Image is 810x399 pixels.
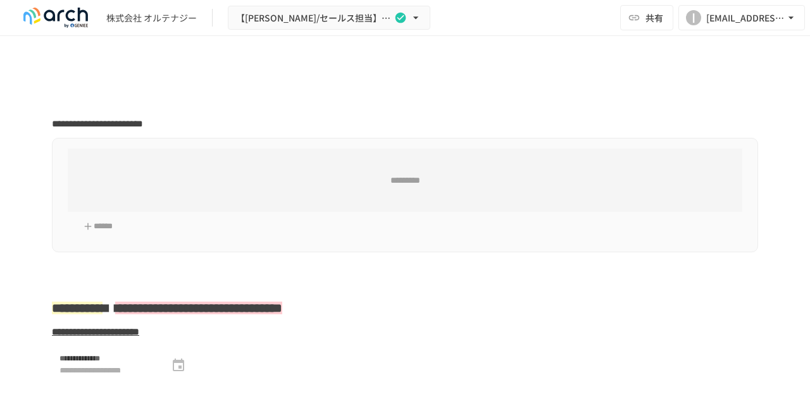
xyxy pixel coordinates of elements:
[620,5,673,30] button: 共有
[678,5,805,30] button: I[EMAIL_ADDRESS][DOMAIN_NAME]
[706,10,785,26] div: [EMAIL_ADDRESS][DOMAIN_NAME]
[645,11,663,25] span: 共有
[686,10,701,25] div: I
[106,11,197,25] div: 株式会社 オルテナジー
[15,8,96,28] img: logo-default@2x-9cf2c760.svg
[228,6,430,30] button: 【[PERSON_NAME]/セールス担当】株式会社 オルテナジー様_初期設定サポート
[236,10,392,26] span: 【[PERSON_NAME]/セールス担当】株式会社 オルテナジー様_初期設定サポート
